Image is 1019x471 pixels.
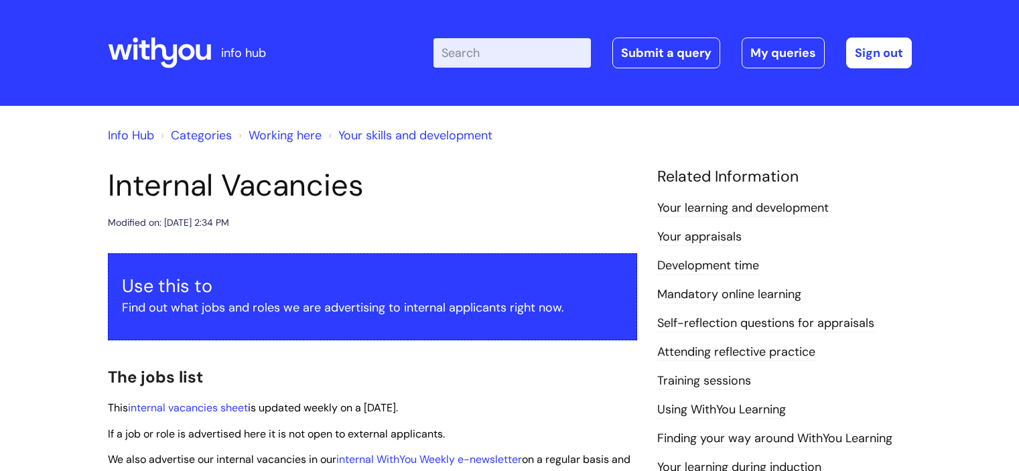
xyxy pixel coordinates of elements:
[221,42,266,64] p: info hub
[657,200,829,217] a: Your learning and development
[657,315,874,332] a: Self-reflection questions for appraisals
[122,297,623,318] p: Find out what jobs and roles we are advertising to internal applicants right now.
[612,38,720,68] a: Submit a query
[171,127,232,143] a: Categories
[657,373,751,390] a: Training sessions
[336,452,522,466] a: internal WithYou Weekly e-newsletter
[657,286,801,304] a: Mandatory online learning
[846,38,912,68] a: Sign out
[657,401,786,419] a: Using WithYou Learning
[235,125,322,146] li: Working here
[122,275,623,297] h3: Use this to
[249,127,322,143] a: Working here
[657,430,892,448] a: Finding your way around WithYou Learning
[742,38,825,68] a: My queries
[325,125,492,146] li: Your skills and development
[108,427,445,441] span: If a job or role is advertised here it is not open to external applicants.
[657,257,759,275] a: Development time
[338,127,492,143] a: Your skills and development
[108,401,398,415] span: This is updated weekly on a [DATE].
[433,38,912,68] div: | -
[657,167,912,186] h4: Related Information
[108,214,229,231] div: Modified on: [DATE] 2:34 PM
[128,401,248,415] a: internal vacancies sheet
[108,366,203,387] span: The jobs list
[657,228,742,246] a: Your appraisals
[108,127,154,143] a: Info Hub
[157,125,232,146] li: Solution home
[108,167,637,204] h1: Internal Vacancies
[433,38,591,68] input: Search
[657,344,815,361] a: Attending reflective practice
